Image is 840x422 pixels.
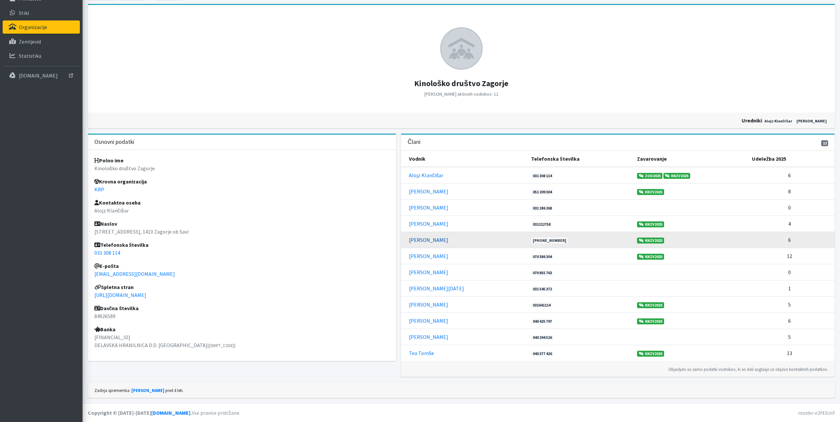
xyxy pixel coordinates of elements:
[531,221,552,227] a: 031212758
[637,173,662,179] a: ZOD2025
[531,270,554,276] a: 070 855 763
[748,183,835,199] td: 8
[19,24,47,30] p: Organizacije
[461,116,831,124] div: :
[531,254,554,260] a: 070 386 304
[748,296,835,312] td: 5
[83,403,840,422] footer: Vse pravice pridržane.
[94,139,134,146] h3: Osnovni podatki
[94,186,104,193] a: KRP
[527,151,633,167] th: Telefonska številka
[409,350,434,356] a: Tea Tomše
[668,367,828,372] small: Objavljeni so samo podatki vodnikov, ki so dali soglasje za objavo kontaktnih podatkov.
[748,329,835,345] td: 5
[94,157,123,164] strong: Polno ime
[409,317,448,324] a: [PERSON_NAME]
[19,10,29,16] p: Stiki
[408,139,420,146] h3: Člani
[409,172,443,179] a: Alojz Klančišar
[531,335,554,341] a: 040 294 526
[531,318,554,324] a: 040 425 797
[424,91,498,97] small: [PERSON_NAME] aktivnih vodnikov: 12
[748,248,835,264] td: 12
[19,38,41,45] p: Zemljevid
[637,351,664,357] a: KNZV2025
[409,220,448,227] a: [PERSON_NAME]
[409,301,448,308] a: [PERSON_NAME]
[94,271,175,277] a: [EMAIL_ADDRESS][DOMAIN_NAME]
[94,220,117,227] strong: Naslov
[637,221,664,227] a: KNZV2025
[94,388,184,393] small: Zadnja sprememba: pred 4 leti.
[94,178,147,185] strong: Krovna organizacija
[94,207,390,214] p: Alojz Klančišar
[531,173,554,179] a: 031 308 114
[748,345,835,361] td: 13
[531,351,554,357] a: 040 377 426
[414,78,508,88] strong: Kinološko društvo Zagorje
[531,205,554,211] a: 031 286 268
[531,286,554,292] a: 031 545 372
[409,253,448,259] a: [PERSON_NAME]
[637,189,664,195] a: KNZV2025
[795,118,828,124] a: [PERSON_NAME]
[3,20,80,34] a: Organizacije
[748,280,835,296] td: 1
[94,333,390,349] p: [FINANCIAL_ID] DELAVSKA HRANILNICA D.D. [GEOGRAPHIC_DATA]
[748,167,835,183] td: 6
[531,189,554,195] a: 051 209 304
[748,312,835,329] td: 6
[748,151,835,167] th: Udeležba 2025
[94,326,116,333] strong: Banka
[94,292,146,298] a: [URL][DOMAIN_NAME]
[19,72,58,79] p: [DOMAIN_NAME]
[208,343,236,348] small: ([SWIFT_CODE])
[742,117,762,124] strong: uredniki
[94,228,390,236] p: [STREET_ADDRESS], 1410 Zagorje ob Savi
[94,249,120,256] a: 031 308 114
[748,215,835,232] td: 4
[88,409,192,416] strong: Copyright © [DATE]-[DATE] .
[409,334,448,340] a: [PERSON_NAME]
[131,388,164,393] a: [PERSON_NAME]
[748,264,835,280] td: 0
[401,151,527,167] th: Vodnik
[94,305,139,311] strong: Davčna številka
[633,151,748,167] th: Zavarovanje
[663,173,690,179] a: KNZV2025
[3,6,80,19] a: Stiki
[94,312,390,320] p: 84926589
[409,269,448,276] a: [PERSON_NAME]
[409,204,448,211] a: [PERSON_NAME]
[821,140,828,146] span: 12
[409,188,448,195] a: [PERSON_NAME]
[637,302,664,308] a: KNZV2025
[763,118,794,124] a: Alojz Klančišar
[151,409,190,416] a: [DOMAIN_NAME]
[94,263,119,269] strong: E-pošta
[637,238,664,243] a: KNZV2025
[94,164,390,172] p: Kinološko društvo Zagorje
[3,49,80,62] a: Statistika
[748,199,835,215] td: 0
[3,35,80,48] a: Zemljevid
[94,199,141,206] strong: Kontaktna oseba
[531,238,568,243] a: [PHONE_NUMBER]
[637,254,664,260] a: KNZV2025
[531,302,552,308] a: 031641114
[637,318,664,324] a: KNZV2025
[94,242,149,248] strong: Telefonska številka
[409,285,464,292] a: [PERSON_NAME][DATE]
[409,237,448,243] a: [PERSON_NAME]
[748,232,835,248] td: 6
[798,409,835,416] em: master-e3f43ce9
[19,52,41,59] p: Statistika
[3,69,80,82] a: [DOMAIN_NAME]
[94,284,134,290] strong: Spletna stran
